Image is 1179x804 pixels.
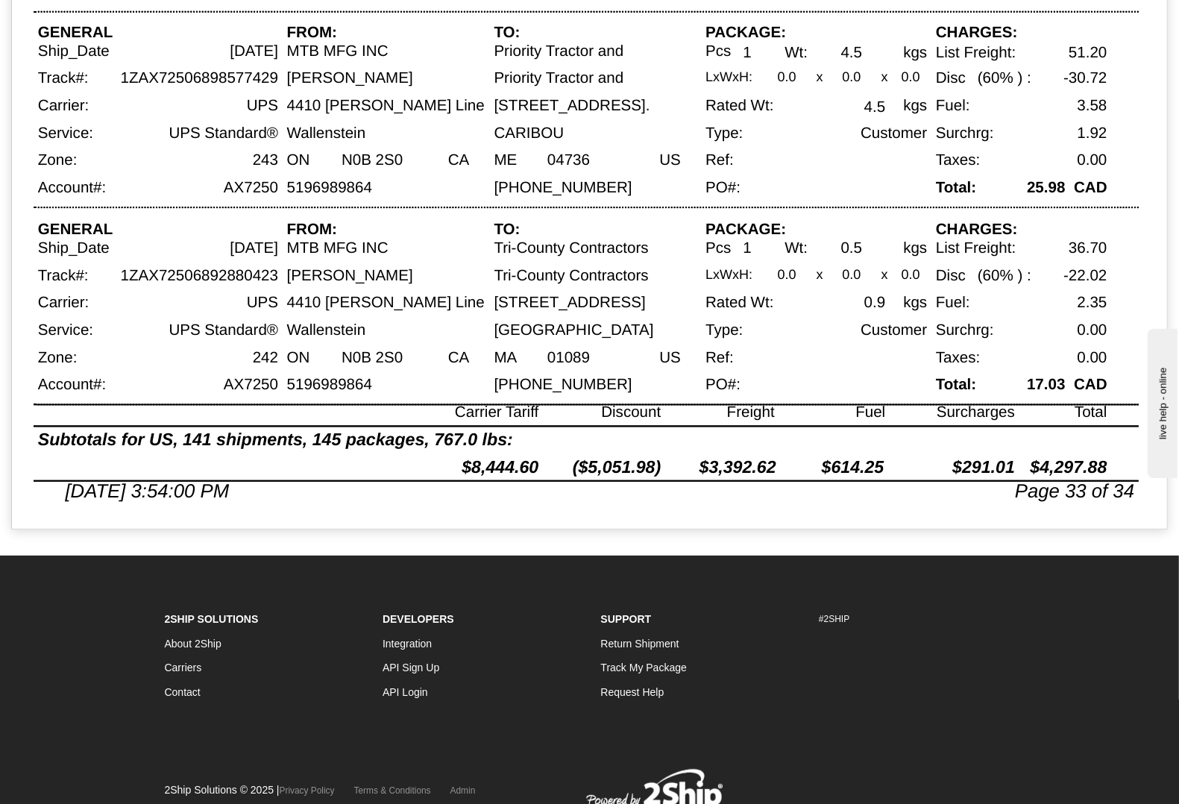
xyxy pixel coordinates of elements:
div: -30.72 [1063,70,1107,87]
div: 36.70 [1069,239,1107,257]
a: API Login [383,686,428,698]
div: GENERAL [38,221,113,238]
div: 51.20 [1069,44,1107,61]
a: Terms & Conditions [354,785,431,796]
div: CAD [1074,377,1107,394]
div: Surcharges [937,403,1015,421]
div: FROM: [287,24,337,41]
div: Page 33 of 34 [1015,480,1134,502]
div: FROM: [287,221,337,238]
div: PO#: [705,377,741,394]
div: kgs [903,97,927,114]
div: CA [448,152,470,169]
div: ME [494,152,518,169]
a: Request Help [601,686,664,698]
div: CARIBOU [494,125,565,142]
div: Total: [936,377,976,394]
div: CAD [1074,179,1107,196]
a: Admin [450,785,476,796]
div: (60% ) : [978,267,1031,284]
a: Privacy Policy [280,785,335,796]
div: [PERSON_NAME] [287,70,413,87]
div: PACKAGE: [705,221,786,238]
div: UPS Standard® [169,125,278,142]
div: [DATE] [230,239,278,257]
div: Discount [601,403,661,421]
div: [PHONE_NUMBER] [494,179,632,196]
h6: #2SHIP [819,615,1015,624]
div: List Freight: [936,239,1016,257]
div: $8,444.60 [462,457,538,477]
div: 1ZAX72506892880423 [121,267,279,284]
div: Service: [38,321,93,339]
div: 1 [743,44,751,61]
div: 0.0 [902,267,920,281]
div: 0.5 [841,239,863,257]
div: Zone: [38,152,78,169]
strong: Support [601,613,652,625]
div: Total: [936,179,976,196]
div: MA [494,349,518,366]
div: x [881,267,888,281]
div: -22.02 [1063,267,1107,284]
div: Tri-County Contractors [494,267,649,284]
div: 25.98 [1027,179,1065,196]
div: Track#: [38,70,89,87]
div: N0B 2S0 [342,349,403,366]
div: Surchrg: [936,321,994,339]
div: UPS [247,295,278,312]
div: 0.0 [778,70,796,84]
div: Disc [936,267,966,284]
div: Wallenstein [287,321,366,339]
div: kgs [903,295,927,312]
div: 0.0 [778,267,796,281]
div: [GEOGRAPHIC_DATA] [494,321,654,339]
div: Subtotals for US, 141 shipments, 145 packages, 767.0 lbs: [38,430,513,450]
div: (60% ) : [978,70,1031,87]
div: 0.0 [902,70,920,84]
div: UPS Standard® [169,321,278,339]
a: Carriers [165,662,202,673]
div: 4410 [PERSON_NAME] Line [287,97,485,114]
div: $291.01 [952,457,1015,477]
a: About 2Ship [165,638,221,650]
div: Ship_Date [38,43,110,60]
div: 0.0 [842,267,861,281]
div: Pcs [705,239,731,257]
div: Service: [38,125,93,142]
div: US [659,349,681,366]
div: Account#: [38,179,106,196]
div: Type: [705,321,743,339]
div: kgs [903,239,927,257]
div: Fuel: [936,295,970,312]
div: 3.58 [1078,97,1107,114]
div: 5196989864 [287,179,372,196]
div: 4.5 [864,98,886,116]
div: ON [287,349,310,366]
a: Return Shipment [601,638,679,650]
div: CHARGES: [936,24,1018,41]
a: Track My Package [601,662,687,673]
a: Integration [383,638,432,650]
div: N0B 2S0 [342,152,403,169]
div: Wt: [785,44,808,61]
div: LxWxH: [705,267,752,281]
div: Ship_Date [38,239,110,257]
div: 0.00 [1078,321,1107,339]
div: UPS [247,97,278,114]
div: Disc [936,70,966,87]
div: [STREET_ADDRESS] [494,295,646,312]
div: Tri-County Contractors [494,239,649,257]
div: Zone: [38,349,78,366]
div: 2.35 [1078,295,1107,312]
div: Surchrg: [936,125,994,142]
div: Fuel: [936,97,970,114]
div: Wallenstein [287,125,366,142]
div: Pcs [705,43,731,60]
div: Track#: [38,267,89,284]
div: 0.9 [864,295,886,312]
div: $3,392.62 [699,457,776,477]
div: Taxes: [936,349,980,366]
div: 17.03 [1027,377,1065,394]
div: 01089 [547,349,590,366]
